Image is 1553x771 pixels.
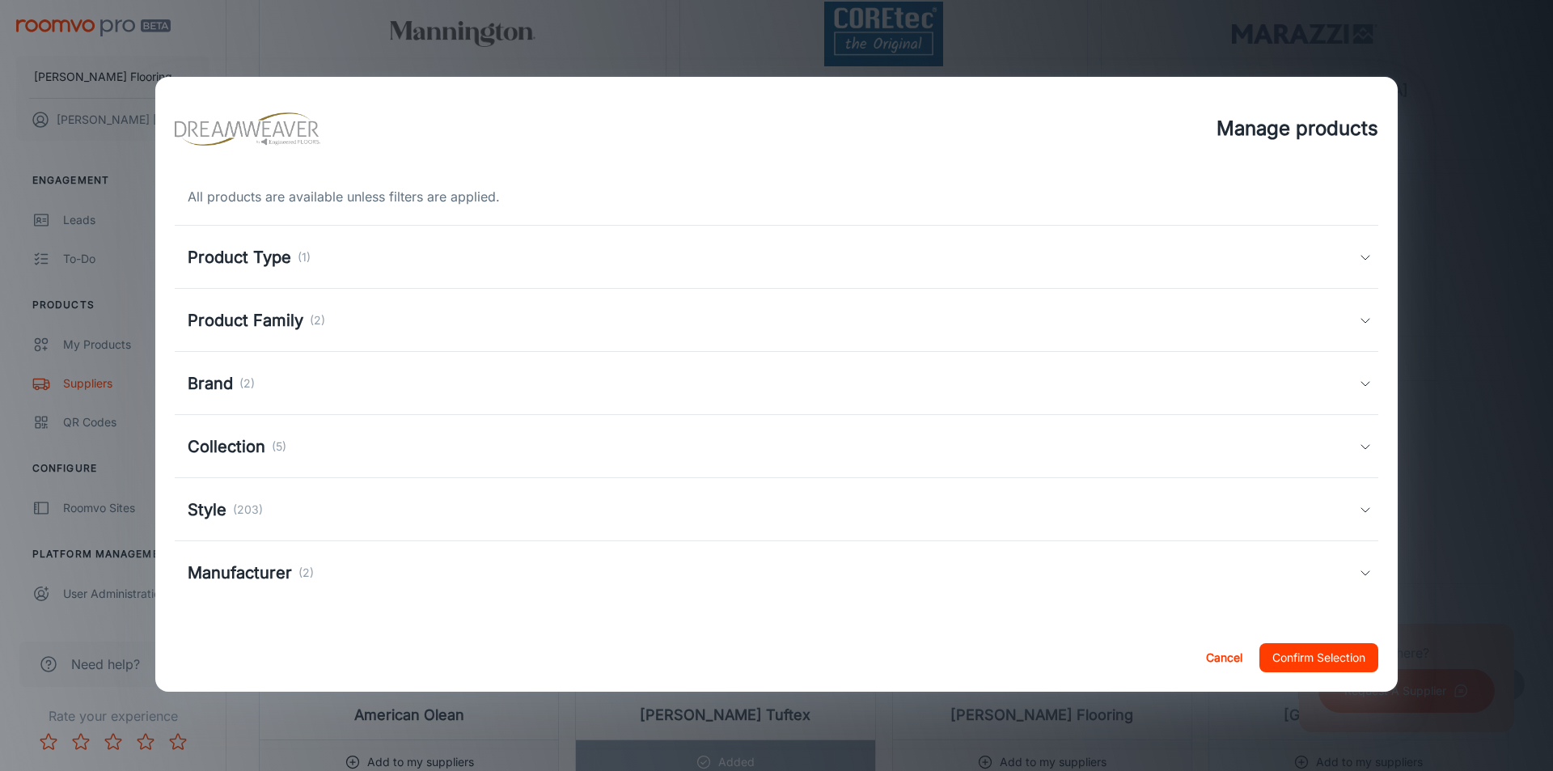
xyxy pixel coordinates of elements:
[188,561,292,585] h5: Manufacturer
[1217,114,1378,143] h4: Manage products
[175,352,1378,415] div: Brand(2)
[188,308,303,333] h5: Product Family
[188,371,233,396] h5: Brand
[175,187,1378,206] div: All products are available unless filters are applied.
[233,501,263,519] p: (203)
[188,245,291,269] h5: Product Type
[175,226,1378,289] div: Product Type(1)
[272,438,286,455] p: (5)
[175,541,1378,604] div: Manufacturer(2)
[175,415,1378,478] div: Collection(5)
[175,96,320,161] img: vendor_logo_square_en-us.png
[1259,643,1378,672] button: Confirm Selection
[310,311,325,329] p: (2)
[188,434,265,459] h5: Collection
[239,375,255,392] p: (2)
[1198,643,1250,672] button: Cancel
[298,564,314,582] p: (2)
[175,289,1378,352] div: Product Family(2)
[175,478,1378,541] div: Style(203)
[188,498,226,522] h5: Style
[298,248,311,266] p: (1)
